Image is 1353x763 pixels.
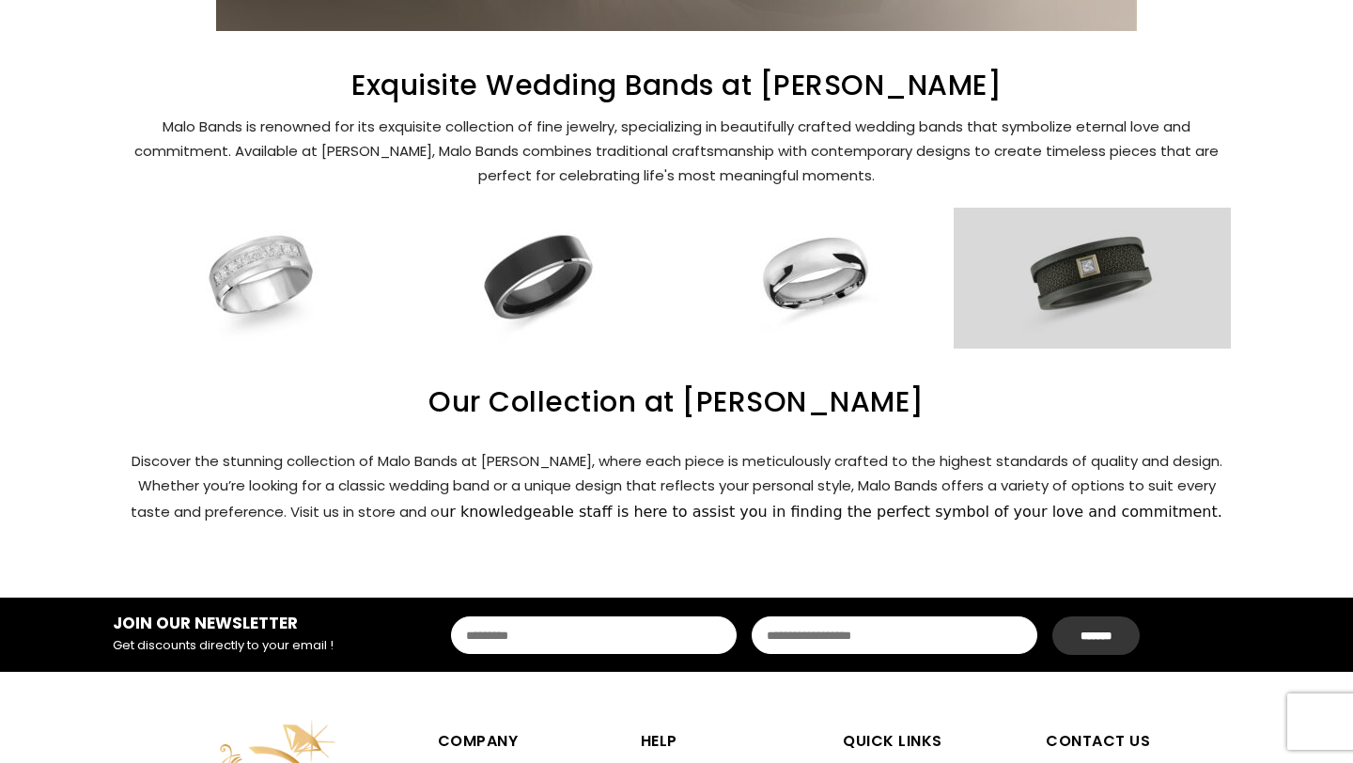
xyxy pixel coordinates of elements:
[113,635,370,657] p: Get discounts directly to your email !
[641,728,825,755] h5: Help
[122,67,1231,103] h3: Exquisite Wedding Bands at [PERSON_NAME]
[122,449,1231,525] p: Discover the stunning collection of Malo Bands at [PERSON_NAME], where each piece is meticulously...
[440,503,1222,521] span: ur knowledgeable staff is here to assist you in finding the perfect symbol of your love and commi...
[113,612,298,634] strong: JOIN OUR NEWSLETTER
[122,115,1231,189] p: Malo Bands is renowned for its exquisite collection of fine jewelry, specializing in beautifully ...
[438,728,622,755] h5: Company
[1046,728,1231,755] h5: Contact Us
[122,388,1231,416] h2: Our Collection at [PERSON_NAME]
[843,728,1027,755] h5: Quick Links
